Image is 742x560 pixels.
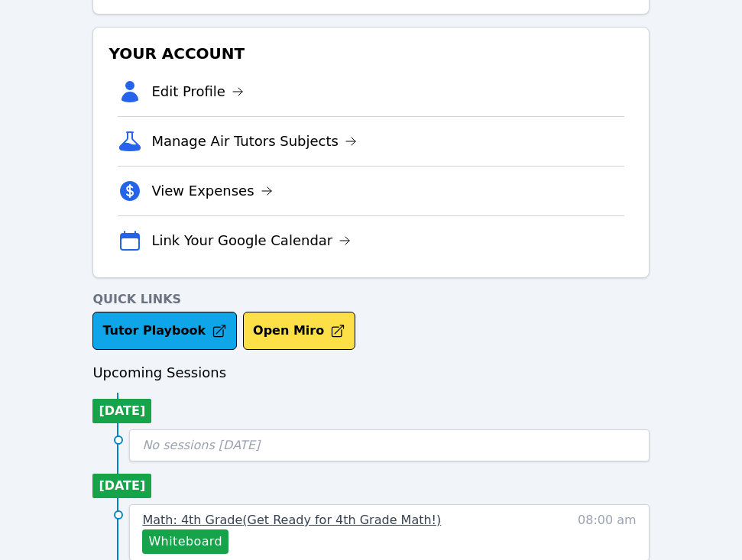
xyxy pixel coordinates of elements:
span: Math: 4th Grade ( Get Ready for 4th Grade Math! ) [142,513,441,527]
h3: Upcoming Sessions [92,362,649,384]
a: Math: 4th Grade(Get Ready for 4th Grade Math!) [142,511,441,529]
span: 08:00 am [578,511,637,554]
li: [DATE] [92,474,151,498]
button: Open Miro [243,312,355,350]
h3: Your Account [105,40,636,67]
a: Tutor Playbook [92,312,237,350]
h4: Quick Links [92,290,649,309]
span: No sessions [DATE] [142,438,260,452]
a: View Expenses [151,180,272,202]
li: [DATE] [92,399,151,423]
a: Link Your Google Calendar [151,230,351,251]
a: Edit Profile [151,81,244,102]
button: Whiteboard [142,529,228,554]
a: Manage Air Tutors Subjects [151,131,357,152]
